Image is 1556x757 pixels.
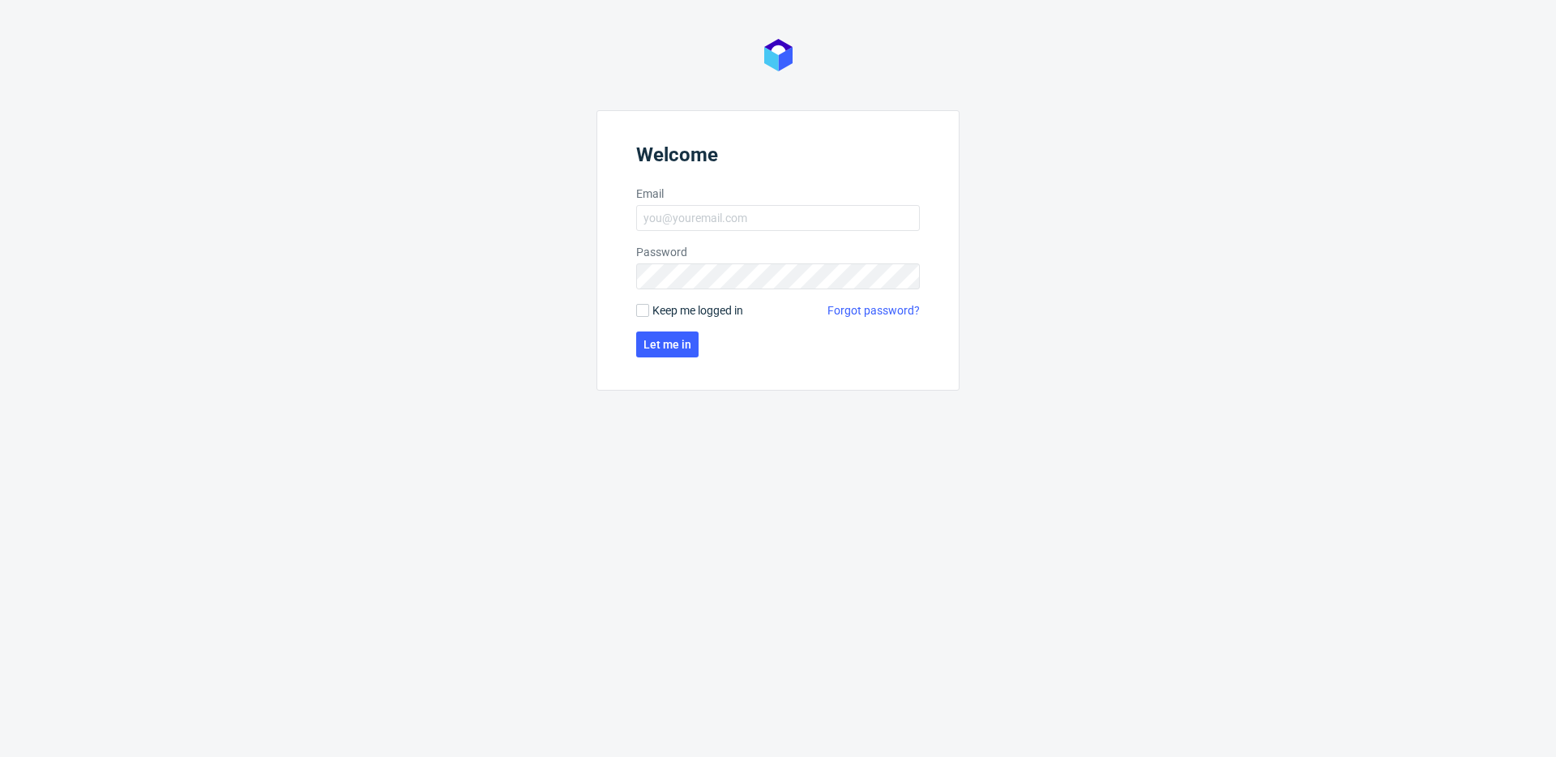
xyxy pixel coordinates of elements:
header: Welcome [636,143,920,173]
span: Let me in [643,339,691,350]
a: Forgot password? [827,302,920,319]
label: Email [636,186,920,202]
label: Password [636,244,920,260]
input: you@youremail.com [636,205,920,231]
span: Keep me logged in [652,302,743,319]
button: Let me in [636,331,699,357]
